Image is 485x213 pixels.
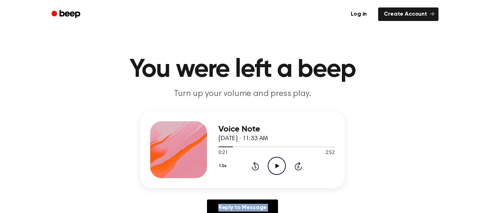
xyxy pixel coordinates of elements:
[344,6,374,22] a: Log in
[218,124,335,134] h3: Voice Note
[47,7,87,21] a: Beep
[61,57,424,82] h1: You were left a beep
[218,160,229,172] button: 1.0x
[218,135,268,142] span: [DATE] · 11:33 AM
[106,88,379,100] p: Turn up your volume and press play.
[378,7,438,21] a: Create Account
[218,149,228,157] span: 0:21
[326,149,335,157] span: 2:52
